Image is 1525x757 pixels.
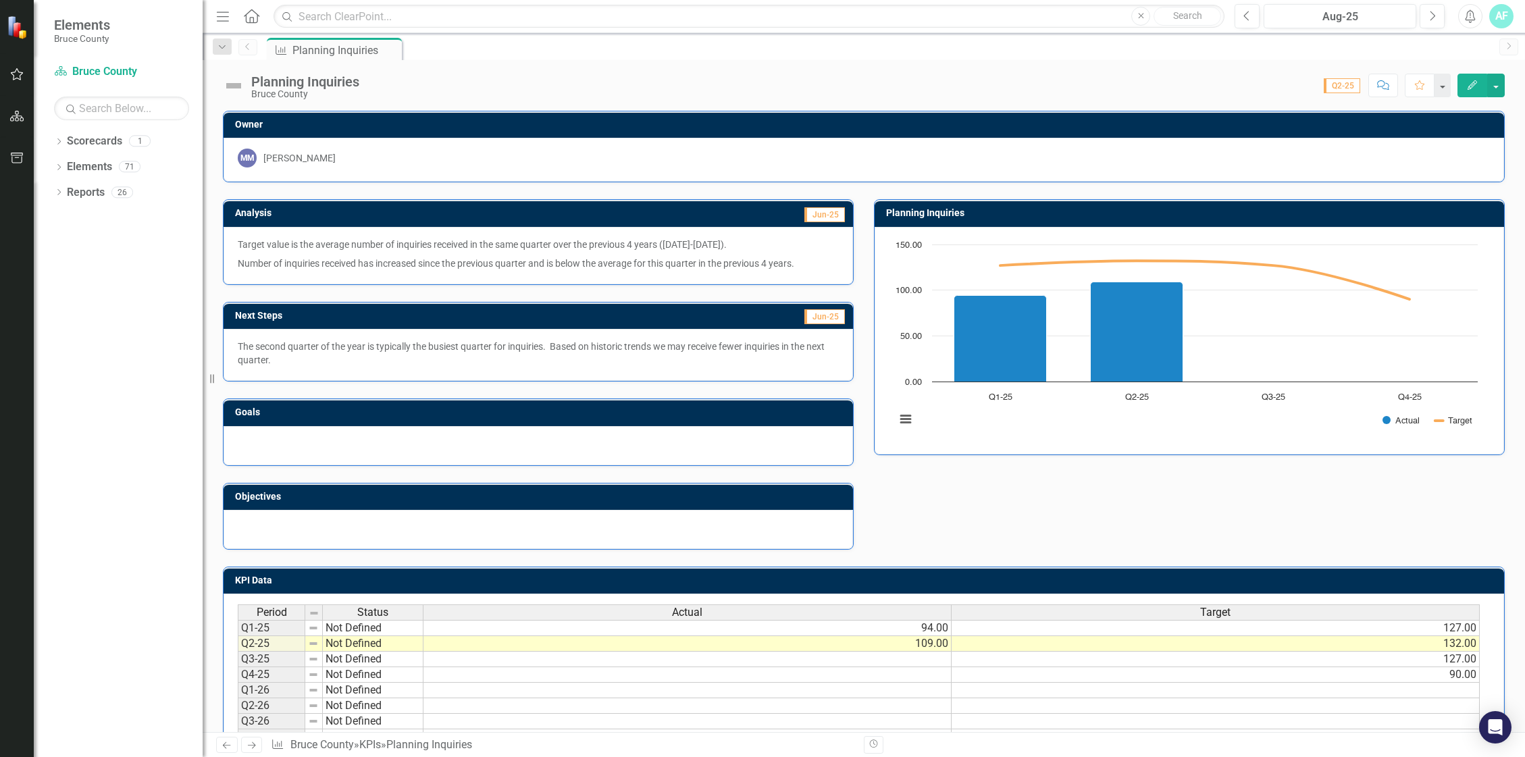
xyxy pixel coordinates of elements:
[954,244,1411,382] g: Actual, series 1 of 2. Bar series with 4 bars.
[1173,10,1202,21] span: Search
[905,378,922,387] text: 0.00
[889,238,1490,440] div: Chart. Highcharts interactive chart.
[1125,393,1149,402] text: Q2-25
[308,654,319,664] img: 8DAGhfEEPCf229AAAAAElFTkSuQmCC
[308,669,319,680] img: 8DAGhfEEPCf229AAAAAElFTkSuQmCC
[67,185,105,201] a: Reports
[889,238,1484,440] svg: Interactive chart
[54,33,110,44] small: Bruce County
[1264,4,1416,28] button: Aug-25
[54,17,110,33] span: Elements
[67,159,112,175] a: Elements
[308,716,319,727] img: 8DAGhfEEPCf229AAAAAElFTkSuQmCC
[896,241,922,250] text: 150.00
[954,295,1047,382] path: Q1-25, 94. Actual.
[251,74,359,89] div: Planning Inquiries
[1324,78,1360,93] span: Q2-25
[1200,606,1231,619] span: Target
[308,623,319,633] img: 8DAGhfEEPCf229AAAAAElFTkSuQmCC
[67,134,122,149] a: Scorecards
[952,636,1480,652] td: 132.00
[274,5,1224,28] input: Search ClearPoint...
[308,731,319,742] img: 8DAGhfEEPCf229AAAAAElFTkSuQmCC
[989,393,1012,402] text: Q1-25
[235,407,846,417] h3: Goals
[238,683,305,698] td: Q1-26
[238,714,305,729] td: Q3-26
[235,492,846,502] h3: Objectives
[323,667,423,683] td: Not Defined
[238,238,839,254] p: Target value is the average number of inquiries received in the same quarter over the previous 4 ...
[323,652,423,667] td: Not Defined
[672,606,702,619] span: Actual
[251,89,359,99] div: Bruce County
[1091,282,1183,382] path: Q2-25, 109. Actual.
[896,410,915,429] button: View chart menu, Chart
[357,606,388,619] span: Status
[238,698,305,714] td: Q2-26
[7,16,30,39] img: ClearPoint Strategy
[235,575,1497,585] h3: KPI Data
[1489,4,1514,28] button: AF
[952,620,1480,636] td: 127.00
[54,64,189,80] a: Bruce County
[896,286,922,295] text: 100.00
[238,254,839,270] p: Number of inquiries received has increased since the previous quarter and is below the average fo...
[323,683,423,698] td: Not Defined
[1435,415,1472,425] button: Show Target
[323,636,423,652] td: Not Defined
[804,309,845,324] span: Jun-25
[1154,7,1221,26] button: Search
[323,714,423,729] td: Not Defined
[423,636,952,652] td: 109.00
[271,737,854,753] div: » »
[308,685,319,696] img: 8DAGhfEEPCf229AAAAAElFTkSuQmCC
[235,208,519,218] h3: Analysis
[238,636,305,652] td: Q2-25
[292,42,398,59] div: Planning Inquiries
[129,136,151,147] div: 1
[290,738,354,751] a: Bruce County
[238,340,839,367] p: The second quarter of the year is typically the busiest quarter for inquiries. Based on historic ...
[238,149,257,167] div: MM
[1382,415,1420,425] button: Show Actual
[359,738,381,751] a: KPIs
[238,667,305,683] td: Q4-25
[1398,393,1422,402] text: Q4-25
[900,332,922,341] text: 50.00
[238,652,305,667] td: Q3-25
[423,620,952,636] td: 94.00
[1262,393,1285,402] text: Q3-25
[263,151,336,165] div: [PERSON_NAME]
[223,75,244,97] img: Not Defined
[323,729,423,745] td: Not Defined
[308,638,319,649] img: 8DAGhfEEPCf229AAAAAElFTkSuQmCC
[111,186,133,198] div: 26
[323,698,423,714] td: Not Defined
[235,120,1497,130] h3: Owner
[309,608,319,619] img: 8DAGhfEEPCf229AAAAAElFTkSuQmCC
[54,97,189,120] input: Search Below...
[886,208,1497,218] h3: Planning Inquiries
[1268,9,1412,25] div: Aug-25
[952,667,1480,683] td: 90.00
[323,620,423,636] td: Not Defined
[804,207,845,222] span: Jun-25
[119,161,140,173] div: 71
[235,311,559,321] h3: Next Steps
[386,738,472,751] div: Planning Inquiries
[238,620,305,636] td: Q1-25
[257,606,287,619] span: Period
[1479,711,1511,743] div: Open Intercom Messenger
[308,700,319,711] img: 8DAGhfEEPCf229AAAAAElFTkSuQmCC
[238,729,305,745] td: Q4-26
[952,652,1480,667] td: 127.00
